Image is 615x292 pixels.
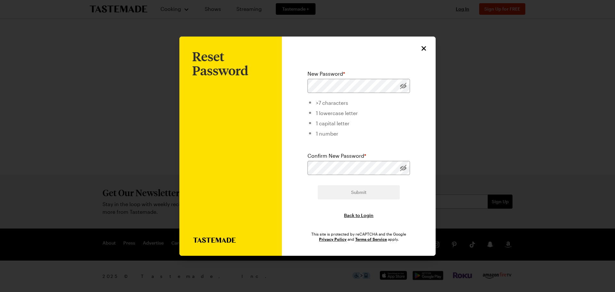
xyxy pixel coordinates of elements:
[192,49,269,78] h1: Reset Password
[316,130,338,137] span: 1 number
[307,70,345,78] label: New Password
[420,44,428,53] button: Close
[316,110,358,116] span: 1 lowercase letter
[307,152,366,160] label: Confirm New Password
[319,236,347,242] a: Google Privacy Policy
[344,212,373,219] button: Back to Login
[316,100,348,106] span: >7 characters
[307,231,410,242] div: This site is protected by reCAPTCHA and the Google and apply.
[355,236,387,242] a: Google Terms of Service
[316,120,349,126] span: 1 capital letter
